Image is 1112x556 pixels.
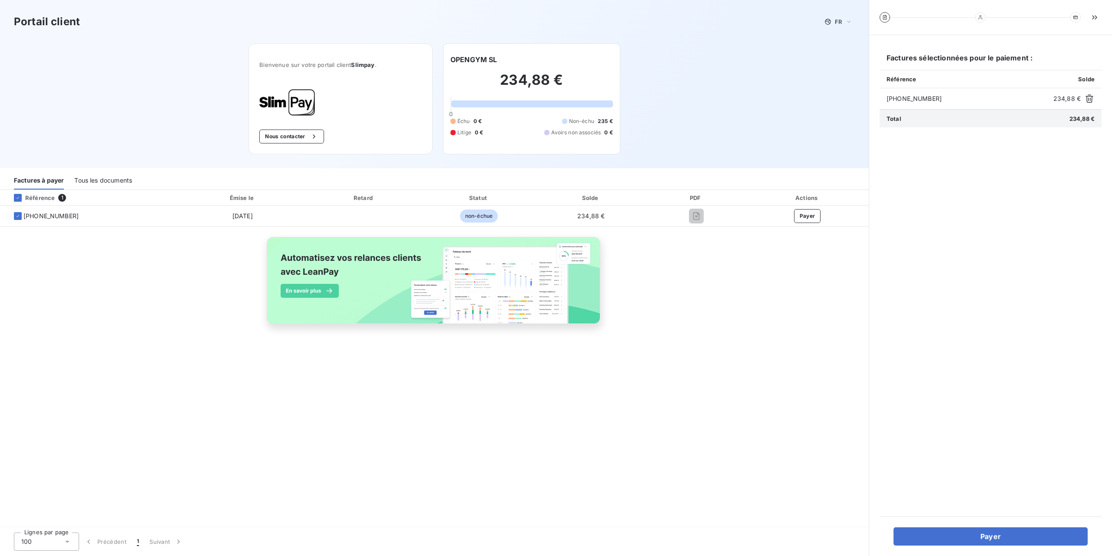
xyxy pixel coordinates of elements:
button: Payer [794,209,821,223]
span: 234,88 € [1053,94,1081,103]
span: Échu [457,117,470,125]
h6: OPENGYM SL [450,54,497,65]
span: Solde [1078,76,1095,83]
span: [PHONE_NUMBER] [23,212,79,220]
h6: Factures sélectionnées pour le paiement : [880,53,1102,70]
span: Slimpay [351,61,374,68]
button: Payer [894,527,1088,546]
span: 0 € [473,117,482,125]
span: 0 € [475,129,483,137]
div: Référence [7,194,55,202]
span: 0 € [604,129,612,137]
span: 1 [137,537,139,546]
div: Retard [308,193,420,202]
span: Litige [457,129,471,137]
h3: Portail client [14,14,80,30]
span: 234,88 € [1069,115,1095,122]
span: 1 [58,194,66,202]
button: Nous contacter [259,130,324,143]
button: Précédent [79,533,132,551]
h2: 234,88 € [450,71,613,97]
span: [DATE] [232,212,253,220]
span: Bienvenue sur votre portail client . [259,61,422,68]
button: 1 [132,533,144,551]
div: Actions [748,193,867,202]
span: Total [887,115,901,122]
span: 235 € [598,117,613,125]
span: Référence [887,76,916,83]
div: PDF [648,193,744,202]
div: Émise le [181,193,304,202]
div: Factures à payer [14,171,64,190]
span: FR [835,18,842,25]
span: 0 [449,110,453,117]
span: Non-échu [569,117,594,125]
div: Tous les documents [74,171,132,190]
span: Avoirs non associés [551,129,601,137]
img: banner [259,232,610,339]
span: 234,88 € [577,212,605,220]
span: non-échue [460,210,498,223]
div: Statut [424,193,534,202]
button: Suivant [144,533,188,551]
img: Company logo [259,89,315,116]
div: Solde [537,193,645,202]
span: 100 [21,537,32,546]
span: [PHONE_NUMBER] [887,94,1050,103]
